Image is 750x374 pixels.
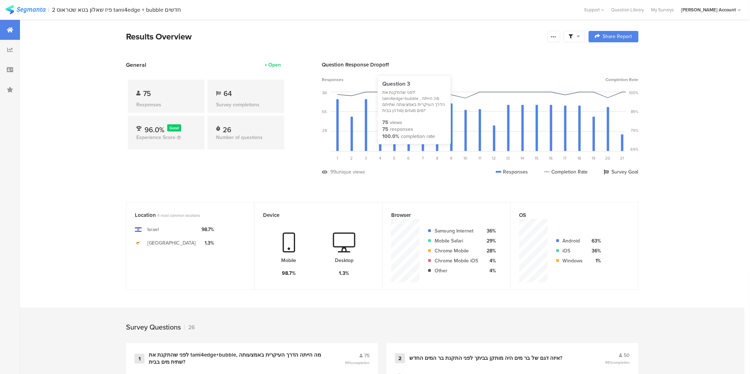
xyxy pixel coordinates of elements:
[589,257,601,265] div: 1%
[351,155,353,161] span: 2
[620,155,624,161] span: 21
[478,155,481,161] span: 11
[322,90,327,96] div: 84
[496,168,528,176] div: Responses
[464,155,468,161] span: 10
[435,247,478,255] div: Chrome Mobile
[136,101,196,108] div: Responses
[604,168,639,176] div: Survey Goal
[681,6,736,13] div: [PERSON_NAME] Account
[339,269,350,277] div: 1.3%
[631,128,639,133] div: 79%
[592,155,596,161] span: 19
[435,257,478,265] div: Chrome Mobile iOS
[382,119,388,126] div: 75
[147,226,159,233] div: Israel
[631,146,639,152] div: 69%
[648,6,678,13] a: My Surveys
[435,267,478,274] div: Other
[435,227,478,235] div: Samsung Internet
[322,61,639,69] div: Question Response Dropoff
[484,267,496,274] div: 4%
[589,247,601,255] div: 36%
[336,168,365,176] div: unique views
[382,80,446,88] div: Question 3
[435,237,478,245] div: Mobile Safari
[492,155,496,161] span: 12
[629,90,639,96] div: 100%
[145,124,164,135] span: 96.0%
[436,155,438,161] span: 8
[409,355,563,362] div: איזה דגם של בר מים היה מותקן בביתך לפני התקנת בר המים החדש?
[584,4,604,15] div: Support
[322,109,327,114] div: 56
[330,168,336,176] div: 99
[507,155,510,161] span: 13
[608,6,648,13] a: Question Library
[224,88,232,99] span: 64
[335,257,353,264] div: Desktop
[563,257,583,265] div: Windows
[135,354,145,364] div: 1
[521,155,524,161] span: 14
[216,101,276,108] div: Survey completions
[549,155,553,161] span: 16
[393,155,396,161] span: 5
[5,5,46,14] img: segmanta logo
[202,226,214,233] div: 98.7%
[390,119,402,126] div: views
[605,360,630,365] span: 98%
[322,128,327,133] div: 28
[282,257,297,264] div: Mobile
[401,133,435,140] div: completion rate
[352,360,369,365] span: completion
[612,360,630,365] span: completion
[135,211,234,219] div: Location
[382,90,446,113] div: לפני שהתקנת את tami4edge+bubble , מה הייתה הדרך העיקרית באמצעותה שתיתם מים מוגזים (סודה) בבית?
[484,237,496,245] div: 29%
[391,211,490,219] div: Browser
[624,352,630,359] span: 50
[484,257,496,265] div: 4%
[631,109,639,114] div: 89%
[484,227,496,235] div: 36%
[126,30,544,43] div: Results Overview
[382,133,399,140] div: 100.0%
[544,168,588,176] div: Completion Rate
[364,352,369,359] span: 75
[563,155,567,161] span: 17
[126,61,146,69] span: General
[395,353,405,363] div: 2
[519,211,618,219] div: OS
[606,76,639,83] span: Completion Rate
[322,76,343,83] span: Responses
[126,322,181,332] div: Survey Questions
[282,269,296,277] div: 98.7%
[578,155,581,161] span: 18
[605,155,610,161] span: 20
[382,126,388,133] div: 75
[408,155,410,161] span: 6
[52,6,181,13] div: 2 פיז שאלון בטא שטראוס tami4edge + bubble חדשים
[268,61,281,69] div: Open
[216,134,263,141] span: Number of questions
[337,155,338,161] span: 1
[202,239,214,247] div: 1.3%
[484,247,496,255] div: 28%
[184,323,195,331] div: 26
[143,88,151,99] span: 75
[223,124,231,132] div: 26
[379,155,381,161] span: 4
[345,360,369,365] span: 99%
[149,352,327,365] div: לפני שהתקנת את tami4edge+bubble, מה הייתה הדרך העיקרית באמצעותה שתית מים בבית?
[589,237,601,245] div: 63%
[390,126,413,133] div: responses
[422,155,424,161] span: 7
[136,134,175,141] span: Experience Score
[563,237,583,245] div: Android
[365,155,367,161] span: 3
[563,247,583,255] div: iOS
[263,211,362,219] div: Device
[535,155,539,161] span: 15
